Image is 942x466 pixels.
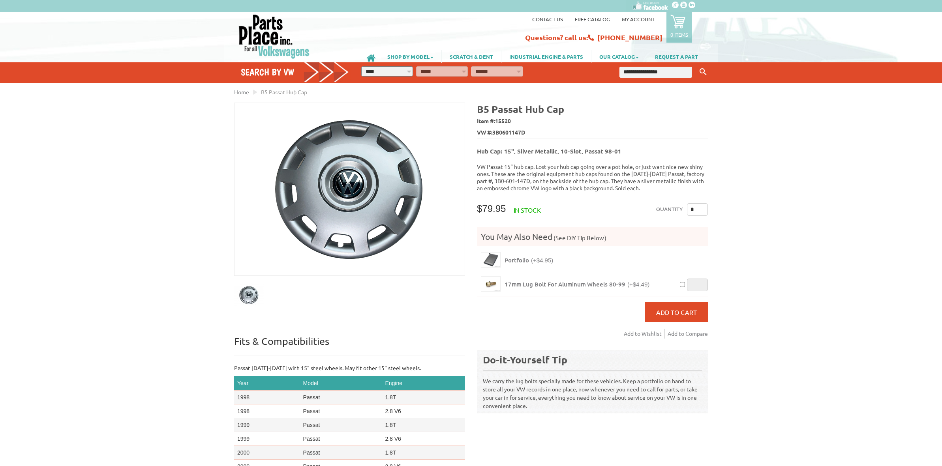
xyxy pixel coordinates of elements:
p: 0 items [670,31,688,38]
img: B5 Passat Hub Cap [234,280,264,310]
span: (+$4.95) [531,257,553,264]
td: 1998 [234,391,300,404]
img: 17mm Lug Bolt For Aluminum Wheels 80-99 [481,277,500,291]
span: VW #: [477,127,708,138]
span: 15520 [495,117,511,124]
a: Free Catalog [575,16,610,22]
a: SCRATCH & DENT [442,50,501,63]
span: 17mm Lug Bolt For Aluminum Wheels 80-99 [505,280,625,288]
span: Portfolio [505,256,529,264]
h4: You May Also Need [477,231,708,242]
p: Fits & Compatibilities [234,335,465,356]
th: Model [300,376,382,391]
td: 1999 [234,432,300,446]
a: Home [234,88,249,95]
a: Portfolio(+$4.95) [505,256,553,264]
span: Add to Cart [656,308,697,316]
p: VW Passat 15" hub cap. Lost your hub cap going over a pot hole, or just want nice new shiny ones.... [477,163,708,191]
span: 3B0601147D [492,128,525,137]
a: Add to Wishlist [624,329,665,339]
a: 17mm Lug Bolt For Aluminum Wheels 80-99(+$4.49) [505,281,649,288]
a: 0 items [666,12,692,43]
span: (+$4.49) [627,281,649,288]
b: Do-it-Yourself Tip [483,353,567,366]
button: Keyword Search [697,66,709,79]
img: Parts Place Inc! [238,14,310,59]
a: OUR CATALOG [591,50,647,63]
span: $79.95 [477,203,506,214]
span: (See DIY Tip Below) [552,234,606,241]
img: B5 Passat Hub Cap [235,103,465,275]
td: Passat [300,432,382,446]
p: We carry the lug bolts specially made for these vehicles. Keep a portfolio on hand to store all y... [483,370,702,410]
td: Passat [300,391,382,404]
a: INDUSTRIAL ENGINE & PARTS [501,50,591,63]
td: 2.8 V6 [382,404,465,418]
button: Add to Cart [645,302,708,322]
img: Portfolio [481,253,500,267]
td: 1.8T [382,418,465,432]
h4: Search by VW [241,66,349,78]
td: 1.8T [382,391,465,404]
a: REQUEST A PART [647,50,706,63]
td: 1999 [234,418,300,432]
td: 2.8 V6 [382,432,465,446]
a: My Account [622,16,655,22]
span: Item #: [477,116,708,127]
td: 2000 [234,446,300,460]
b: B5 Passat Hub Cap [477,103,564,115]
td: Passat [300,404,382,418]
span: B5 Passat Hub Cap [261,88,307,95]
p: Passat [DATE]-[DATE] with 15" steel wheels. May fit other 15" steel wheels. [234,364,465,372]
a: Add to Compare [668,329,708,339]
td: 1998 [234,404,300,418]
b: Hub Cap: 15", Silver Metallic, 10-Slot, Passat 98-01 [477,147,621,155]
td: Passat [300,418,382,432]
label: Quantity [656,203,683,216]
th: Engine [382,376,465,391]
th: Year [234,376,300,391]
td: 1.8T [382,446,465,460]
a: Contact us [532,16,563,22]
a: SHOP BY MODEL [379,50,441,63]
span: In stock [514,206,541,214]
td: Passat [300,446,382,460]
a: Portfolio [481,252,501,268]
a: 17mm Lug Bolt For Aluminum Wheels 80-99 [481,276,501,292]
